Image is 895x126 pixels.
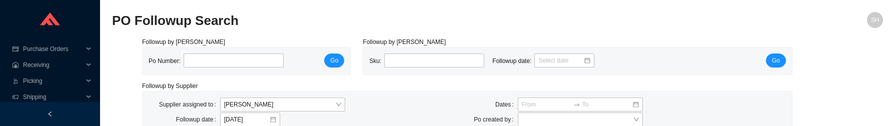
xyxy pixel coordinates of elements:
div: Sku: Followup date: [369,53,602,68]
span: Go [772,55,780,65]
span: Followup by [PERSON_NAME] [142,38,225,45]
span: Followup by [PERSON_NAME] [363,38,446,45]
span: to [573,101,580,108]
button: Go [324,53,344,67]
input: To [582,99,632,109]
div: Po Number: [149,53,292,68]
input: From [522,99,571,109]
span: Followup by Supplier [142,82,198,89]
input: 8/27/2025 [224,114,269,124]
label: Dates: [495,97,518,111]
span: Purchase Orders [23,41,83,57]
span: Shipping [23,89,83,105]
span: Receiving [23,57,83,73]
span: Picking [23,73,83,89]
span: left [47,111,53,117]
input: Select date [538,55,583,65]
span: Go [330,55,338,65]
h2: PO Followup Search [112,12,690,29]
span: credit-card [12,46,19,52]
span: Tziporah Jakobovits [224,98,341,111]
label: Supplier assigned to [159,97,220,111]
span: swap-right [573,101,580,108]
span: SH [871,12,879,28]
button: Go [766,53,786,67]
